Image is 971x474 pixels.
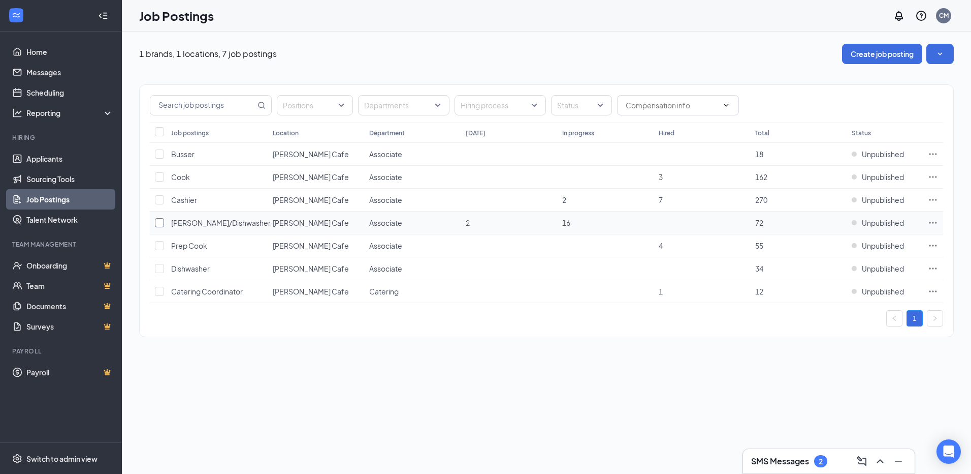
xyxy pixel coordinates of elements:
[562,195,566,204] span: 2
[26,210,113,230] a: Talent Network
[659,287,663,296] span: 1
[932,315,938,321] span: right
[886,310,902,327] li: Previous Page
[171,287,243,296] span: Catering Coordinator
[907,311,922,326] a: 1
[268,280,364,303] td: Coit Campbell Cafe
[369,195,402,204] span: Associate
[98,11,108,21] svg: Collapse
[273,264,349,273] span: [PERSON_NAME] Cafe
[273,287,349,296] span: [PERSON_NAME] Cafe
[171,129,209,137] div: Job postings
[862,218,904,228] span: Unpublished
[893,10,905,22] svg: Notifications
[26,62,113,82] a: Messages
[927,310,943,327] li: Next Page
[12,347,111,355] div: Payroll
[26,82,113,103] a: Scheduling
[171,172,190,182] span: Cook
[26,108,114,118] div: Reporting
[26,255,113,276] a: OnboardingCrown
[369,241,402,250] span: Associate
[364,189,461,212] td: Associate
[935,49,945,59] svg: SmallChevronDown
[364,234,461,257] td: Associate
[659,241,663,250] span: 4
[369,264,402,273] span: Associate
[557,123,654,143] th: In progress
[928,149,938,159] svg: Ellipses
[171,150,195,159] span: Busser
[268,143,364,166] td: Coit Campbell Cafe
[854,453,870,469] button: ComposeMessage
[755,287,763,296] span: 12
[257,101,266,109] svg: MagnifyingGlass
[936,439,961,464] div: Open Intercom Messenger
[273,150,349,159] span: [PERSON_NAME] Cafe
[915,10,927,22] svg: QuestionInfo
[872,453,888,469] button: ChevronUp
[750,123,847,143] th: Total
[755,150,763,159] span: 18
[364,212,461,234] td: Associate
[268,166,364,189] td: Coit Campbell Cafe
[26,362,113,382] a: PayrollCrown
[171,218,271,227] span: [PERSON_NAME]/Dishwasher
[273,241,349,250] span: [PERSON_NAME] Cafe
[755,195,767,204] span: 270
[364,280,461,303] td: Catering
[171,241,207,250] span: Prep Cook
[939,11,949,20] div: CM
[26,316,113,337] a: SurveysCrown
[12,454,22,464] svg: Settings
[26,454,98,464] div: Switch to admin view
[268,212,364,234] td: Coit Campbell Cafe
[273,195,349,204] span: [PERSON_NAME] Cafe
[273,129,299,137] div: Location
[273,218,349,227] span: [PERSON_NAME] Cafe
[755,172,767,182] span: 162
[890,453,907,469] button: Minimize
[751,456,809,467] h3: SMS Messages
[26,189,113,210] a: Job Postings
[654,123,750,143] th: Hired
[927,310,943,327] button: right
[847,123,923,143] th: Status
[139,48,277,60] p: 1 brands, 1 locations, 7 job postings
[364,166,461,189] td: Associate
[862,286,904,297] span: Unpublished
[886,310,902,327] button: left
[874,455,886,467] svg: ChevronUp
[12,108,22,118] svg: Analysis
[862,149,904,159] span: Unpublished
[626,100,718,111] input: Compensation info
[171,264,210,273] span: Dishwasher
[842,44,922,64] button: Create job posting
[722,101,730,109] svg: ChevronDown
[755,264,763,273] span: 34
[369,150,402,159] span: Associate
[26,276,113,296] a: TeamCrown
[369,218,402,227] span: Associate
[12,240,111,249] div: Team Management
[862,241,904,251] span: Unpublished
[928,172,938,182] svg: Ellipses
[268,189,364,212] td: Coit Campbell Cafe
[891,315,897,321] span: left
[12,133,111,142] div: Hiring
[364,143,461,166] td: Associate
[150,96,255,115] input: Search job postings
[139,7,214,24] h1: Job Postings
[928,263,938,274] svg: Ellipses
[755,241,763,250] span: 55
[369,172,402,182] span: Associate
[928,241,938,251] svg: Ellipses
[659,195,663,204] span: 7
[755,218,763,227] span: 72
[26,296,113,316] a: DocumentsCrown
[862,172,904,182] span: Unpublished
[268,234,364,257] td: Coit Campbell Cafe
[26,169,113,189] a: Sourcing Tools
[369,129,405,137] div: Department
[171,195,197,204] span: Cashier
